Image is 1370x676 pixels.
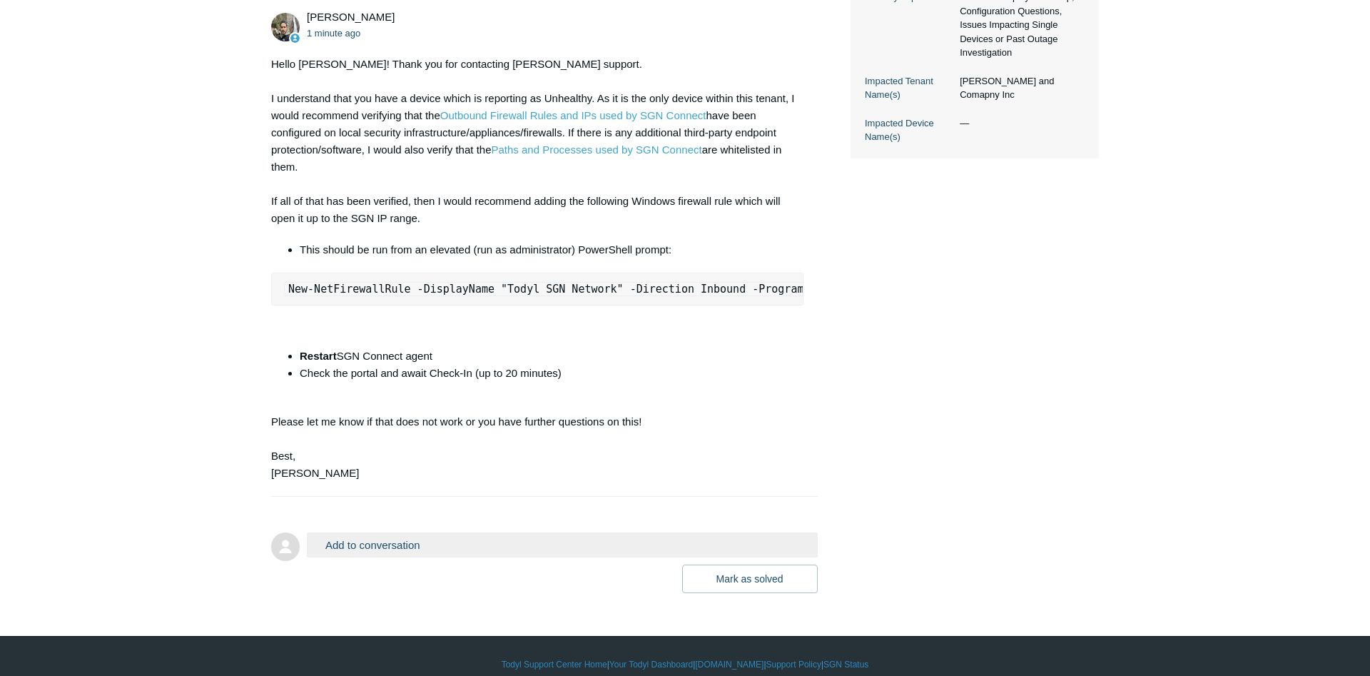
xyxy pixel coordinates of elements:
div: | | | | [271,658,1099,671]
button: Add to conversation [307,533,818,558]
dd: — [953,116,1085,131]
dt: Impacted Device Name(s) [865,116,953,144]
a: Paths and Processes used by SGN Connect [492,143,702,156]
span: Michael Tjader [307,11,395,23]
a: Support Policy [766,658,821,671]
code: New-NetFirewallRule -DisplayName "Todyl SGN Network" -Direction Inbound -Program Any -LocalAddres... [284,282,1259,296]
a: Your Todyl Dashboard [609,658,693,671]
time: 10/13/2025, 12:33 [307,28,360,39]
a: Todyl Support Center Home [502,658,607,671]
li: This should be run from an elevated (run as administrator) PowerShell prompt: [300,241,803,258]
div: Hello [PERSON_NAME]! Thank you for contacting [PERSON_NAME] support. I understand that you have a... [271,56,803,482]
strong: Restart [300,350,337,362]
a: SGN Status [823,658,868,671]
a: [DOMAIN_NAME] [695,658,763,671]
button: Mark as solved [682,565,818,593]
li: SGN Connect agent [300,348,803,365]
dd: [PERSON_NAME] and Comapny Inc [953,74,1085,102]
a: Outbound Firewall Rules and IPs used by SGN Connect [440,109,706,121]
li: Check the portal and await Check-In (up to 20 minutes) [300,365,803,382]
dt: Impacted Tenant Name(s) [865,74,953,102]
